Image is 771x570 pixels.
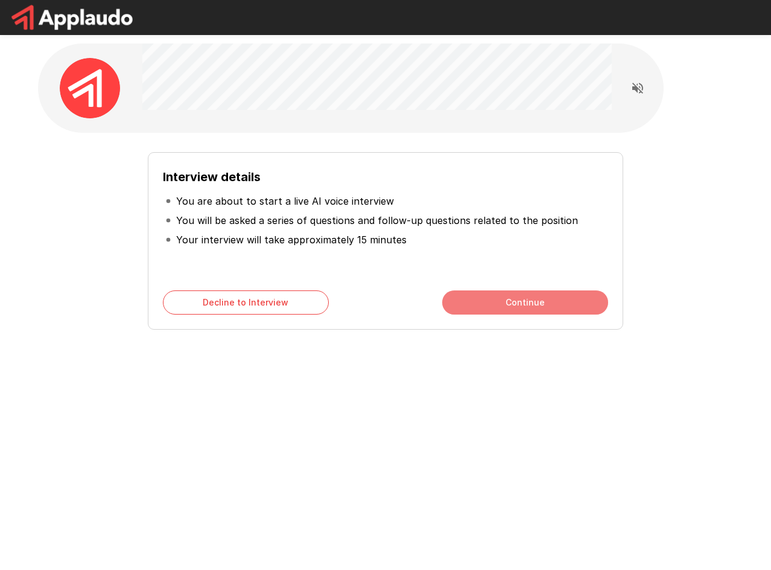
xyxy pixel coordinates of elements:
button: Read questions aloud [626,76,650,100]
p: Your interview will take approximately 15 minutes [176,232,407,247]
p: You will be asked a series of questions and follow-up questions related to the position [176,213,578,228]
button: Continue [442,290,608,315]
b: Interview details [163,170,261,184]
p: You are about to start a live AI voice interview [176,194,394,208]
img: applaudo_avatar.png [60,58,120,118]
button: Decline to Interview [163,290,329,315]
